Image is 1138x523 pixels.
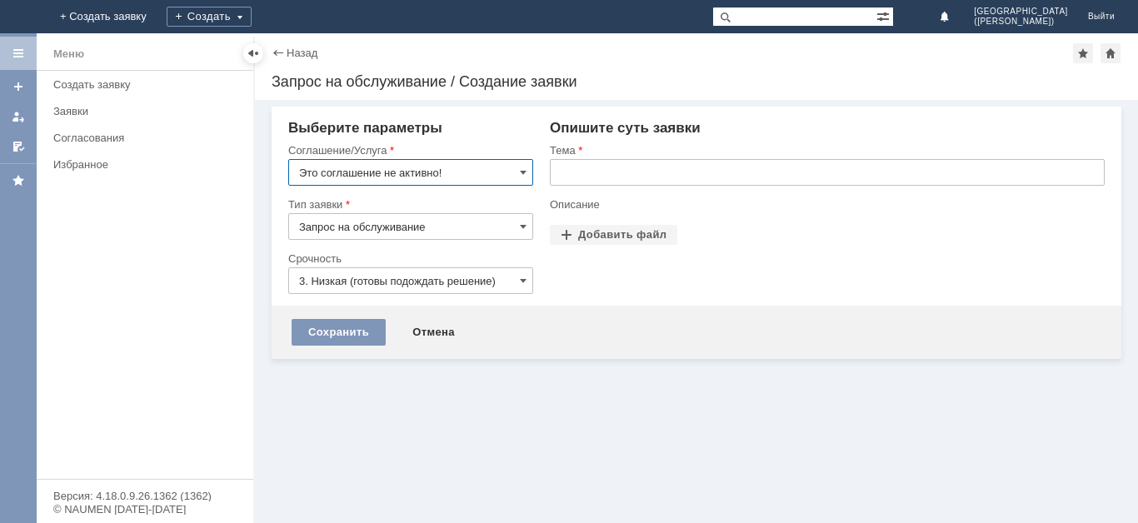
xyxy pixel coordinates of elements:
a: Назад [287,47,317,59]
div: Согласования [53,132,243,144]
div: Версия: 4.18.0.9.26.1362 (1362) [53,491,237,501]
div: Срочность [288,253,530,264]
a: Согласования [47,125,250,151]
a: Создать заявку [5,73,32,100]
div: Тип заявки [288,199,530,210]
div: Избранное [53,158,225,171]
div: Создать [167,7,252,27]
a: Мои заявки [5,103,32,130]
span: [GEOGRAPHIC_DATA] [974,7,1068,17]
div: Тема [550,145,1101,156]
span: Расширенный поиск [876,7,893,23]
span: Опишите суть заявки [550,120,701,136]
div: Заявки [53,105,243,117]
span: ([PERSON_NAME]) [974,17,1068,27]
div: Добавить в избранное [1073,43,1093,63]
a: Заявки [47,98,250,124]
a: Создать заявку [47,72,250,97]
a: Мои согласования [5,133,32,160]
div: Запрос на обслуживание / Создание заявки [272,73,1121,90]
div: Описание [550,199,1101,210]
div: Соглашение/Услуга [288,145,530,156]
div: Создать заявку [53,78,243,91]
div: Меню [53,44,84,64]
span: Выберите параметры [288,120,442,136]
div: Сделать домашней страницей [1101,43,1121,63]
div: © NAUMEN [DATE]-[DATE] [53,504,237,515]
div: Скрыть меню [243,43,263,63]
